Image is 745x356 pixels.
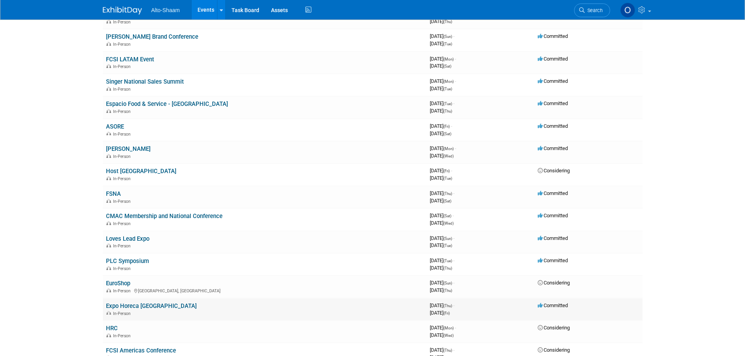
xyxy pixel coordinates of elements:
span: In-Person [113,311,133,316]
a: [PERSON_NAME] Brand Conference [106,33,198,40]
span: - [451,168,452,174]
span: In-Person [113,132,133,137]
span: [DATE] [430,100,454,106]
img: In-Person Event [106,109,111,113]
span: [DATE] [430,78,456,84]
span: (Sat) [443,214,451,218]
span: (Thu) [443,109,452,113]
span: Committed [538,190,568,196]
span: (Wed) [443,333,454,338]
span: [DATE] [430,347,454,353]
span: In-Person [113,266,133,271]
span: In-Person [113,109,133,114]
span: (Mon) [443,326,454,330]
span: [DATE] [430,56,456,62]
span: - [455,325,456,331]
span: Considering [538,168,570,174]
span: Committed [538,56,568,62]
span: Committed [538,145,568,151]
span: [DATE] [430,325,456,331]
span: [DATE] [430,108,452,114]
span: (Sat) [443,64,451,68]
span: [DATE] [430,33,454,39]
span: [DATE] [430,123,452,129]
span: [DATE] [430,302,454,308]
a: FCSI LATAM Event [106,56,154,63]
span: (Sun) [443,34,452,39]
a: FCSI Americas Conference [106,347,176,354]
span: (Thu) [443,266,452,270]
span: In-Person [113,288,133,293]
span: (Tue) [443,176,452,181]
span: - [451,123,452,129]
span: Committed [538,258,568,263]
span: - [452,213,454,218]
span: [DATE] [430,63,451,69]
span: In-Person [113,243,133,249]
span: Considering [538,347,570,353]
span: [DATE] [430,190,454,196]
img: In-Person Event [106,333,111,337]
img: In-Person Event [106,132,111,136]
span: - [455,145,456,151]
a: EuroShop [106,280,130,287]
span: - [453,258,454,263]
a: ASORE [106,123,124,130]
span: [DATE] [430,145,456,151]
img: In-Person Event [106,20,111,23]
span: - [455,56,456,62]
img: In-Person Event [106,64,111,68]
span: [DATE] [430,280,454,286]
img: In-Person Event [106,87,111,91]
span: (Thu) [443,304,452,308]
img: In-Person Event [106,311,111,315]
div: [GEOGRAPHIC_DATA], [GEOGRAPHIC_DATA] [106,287,424,293]
span: In-Person [113,64,133,69]
span: (Sun) [443,281,452,285]
span: [DATE] [430,41,452,47]
span: [DATE] [430,265,452,271]
img: In-Person Event [106,154,111,158]
span: (Fri) [443,124,450,129]
a: [PERSON_NAME] [106,145,151,152]
span: Search [585,7,603,13]
span: Committed [538,123,568,129]
span: (Sat) [443,199,451,203]
span: - [455,78,456,84]
a: Loves Lead Expo [106,235,149,242]
span: Committed [538,100,568,106]
span: (Tue) [443,87,452,91]
span: [DATE] [430,310,450,316]
span: [DATE] [430,332,454,338]
a: Host [GEOGRAPHIC_DATA] [106,168,176,175]
span: (Thu) [443,20,452,24]
img: In-Person Event [106,266,111,270]
span: [DATE] [430,258,454,263]
span: (Thu) [443,288,452,293]
span: (Tue) [443,42,452,46]
img: In-Person Event [106,288,111,292]
span: In-Person [113,333,133,338]
span: (Thu) [443,191,452,196]
span: [DATE] [430,168,452,174]
span: In-Person [113,20,133,25]
span: [DATE] [430,86,452,91]
span: (Sun) [443,236,452,241]
a: Espacio Food & Service - [GEOGRAPHIC_DATA] [106,100,228,107]
span: (Fri) [443,311,450,315]
span: In-Person [113,221,133,226]
span: - [453,347,454,353]
span: In-Person [113,176,133,181]
span: (Tue) [443,102,452,106]
span: (Thu) [443,348,452,352]
span: - [453,190,454,196]
span: [DATE] [430,213,454,218]
a: Singer National Sales Summit [106,78,184,85]
img: Olivia Strasser [620,3,635,18]
a: CMAC Membership and National Conference [106,213,223,220]
a: Search [574,4,610,17]
span: Committed [538,33,568,39]
span: In-Person [113,87,133,92]
span: In-Person [113,42,133,47]
span: Alto-Shaam [151,7,180,13]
